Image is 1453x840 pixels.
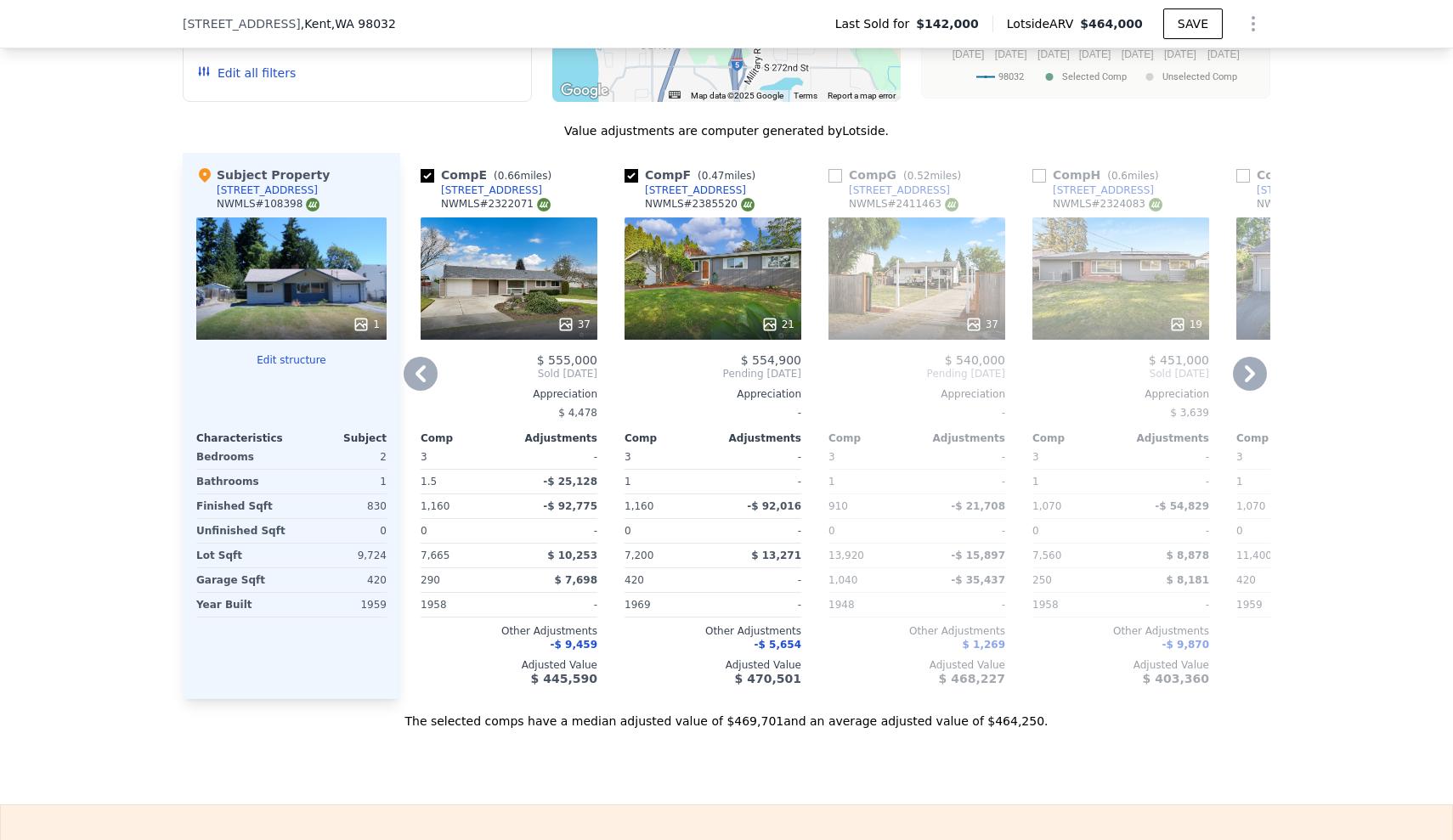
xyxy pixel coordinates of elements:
[196,353,387,367] button: Edit structure
[295,568,387,592] div: 420
[421,367,597,381] span: Sold [DATE]
[755,639,801,651] span: -$ 5,654
[196,519,288,543] div: Unfinished Sqft
[965,316,998,333] div: 37
[196,431,291,445] div: Characteristics
[558,407,597,419] span: $ 4,478
[1236,451,1243,463] span: 3
[920,519,1005,543] div: -
[625,401,801,425] div: -
[295,544,387,567] div: 9,724
[1032,431,1121,445] div: Comp
[828,550,864,561] span: 13,920
[421,183,542,197] a: [STREET_ADDRESS]
[716,593,801,617] div: -
[625,525,631,537] span: 0
[531,672,597,685] span: $ 445,590
[747,500,801,512] span: -$ 92,016
[557,80,613,102] img: Google
[645,183,746,197] div: [STREET_ADDRESS]
[557,316,591,333] div: 37
[217,197,319,211] div: NWMLS # 108398
[196,544,288,567] div: Lot Sqft
[1032,183,1154,197] a: [STREET_ADDRESS]
[828,470,913,493] div: 1
[1236,593,1321,617] div: 1959
[1032,658,1209,672] div: Adjusted Value
[1236,658,1413,672] div: Adjusted Value
[306,198,319,211] img: NWMLS Logo
[1236,7,1270,41] button: Show Options
[625,451,631,463] span: 3
[907,170,930,182] span: 0.52
[1124,445,1209,469] div: -
[1149,353,1209,367] span: $ 451,000
[1032,574,1052,586] span: 250
[1236,624,1413,638] div: Other Adjustments
[1236,401,1413,425] div: -
[1236,166,1371,183] div: Comp I
[1032,500,1061,512] span: 1,070
[741,198,755,211] img: NWMLS Logo
[291,431,387,445] div: Subject
[421,593,506,617] div: 1958
[1124,593,1209,617] div: -
[295,593,387,617] div: 1959
[1149,198,1162,211] img: NWMLS Logo
[196,494,288,518] div: Finished Sqft
[625,470,710,493] div: 1
[421,431,509,445] div: Comp
[1032,593,1117,617] div: 1958
[1236,574,1256,586] span: 420
[1236,550,1272,561] span: 11,400
[625,166,762,183] div: Comp F
[441,197,551,211] div: NWMLS # 2322071
[625,593,710,617] div: 1969
[625,658,801,672] div: Adjusted Value
[1124,519,1209,543] div: -
[421,166,558,183] div: Comp E
[702,170,725,182] span: 0.47
[1121,431,1209,445] div: Adjustments
[1236,183,1358,197] a: [STREET_ADDRESS]
[741,353,801,367] span: $ 554,900
[196,568,288,592] div: Garage Sqft
[835,15,917,32] span: Last Sold for
[421,387,597,401] div: Appreciation
[995,48,1027,60] text: [DATE]
[1111,170,1128,182] span: 0.6
[951,500,1005,512] span: -$ 21,708
[920,445,1005,469] div: -
[295,470,387,493] div: 1
[543,500,597,512] span: -$ 92,775
[828,593,913,617] div: 1948
[828,183,950,197] a: [STREET_ADDRESS]
[1236,431,1325,445] div: Comp
[421,658,597,672] div: Adjusted Value
[543,476,597,488] span: -$ 25,128
[1169,316,1202,333] div: 19
[849,183,950,197] div: [STREET_ADDRESS]
[1053,183,1154,197] div: [STREET_ADDRESS]
[1032,166,1166,183] div: Comp H
[1032,624,1209,638] div: Other Adjustments
[512,445,597,469] div: -
[716,568,801,592] div: -
[920,593,1005,617] div: -
[1032,550,1061,561] span: 7,560
[421,470,506,493] div: 1.5
[998,71,1024,82] text: 98032
[512,519,597,543] div: -
[1236,470,1321,493] div: 1
[1122,48,1154,60] text: [DATE]
[555,574,597,586] span: $ 7,698
[625,624,801,638] div: Other Adjustments
[1257,183,1358,197] div: [STREET_ADDRESS]
[295,519,387,543] div: 0
[1124,470,1209,493] div: -
[1163,8,1223,39] button: SAVE
[301,15,396,32] span: , Kent
[1032,525,1039,537] span: 0
[691,170,762,182] span: ( miles)
[1062,71,1127,82] text: Selected Comp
